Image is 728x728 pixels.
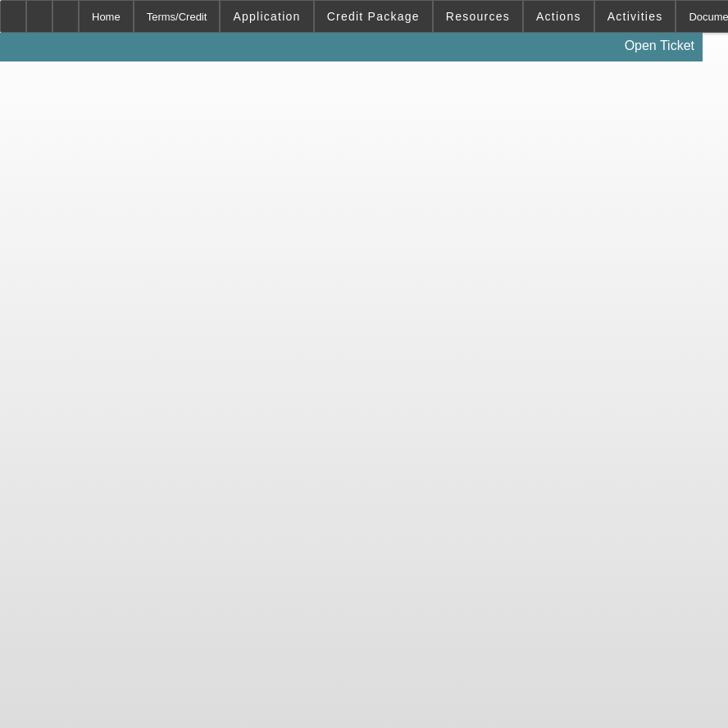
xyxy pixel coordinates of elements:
[536,10,581,23] span: Actions
[618,32,701,60] a: Open Ticket
[607,10,663,23] span: Activities
[446,10,510,23] span: Resources
[315,1,432,32] button: Credit Package
[221,1,312,32] button: Application
[233,10,300,23] span: Application
[327,10,420,23] span: Credit Package
[434,1,522,32] button: Resources
[524,1,594,32] button: Actions
[595,1,676,32] button: Activities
